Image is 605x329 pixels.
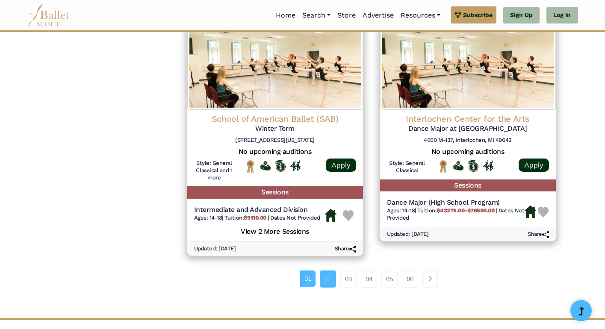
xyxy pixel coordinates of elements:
h5: Sessions [380,179,556,192]
a: Resources [397,6,444,24]
span: Dates Not Provided [270,214,320,221]
img: National [245,160,256,173]
h4: Interlochen Center for the Arts [387,113,549,124]
h5: Dance Major at [GEOGRAPHIC_DATA] [387,124,549,133]
h6: Share [335,245,356,253]
span: Ages: 14-18 [194,214,222,221]
h5: Sessions [187,186,363,199]
span: Subscribe [463,10,493,20]
img: Offers Financial Aid [260,161,271,170]
a: Subscribe [451,6,496,23]
a: Apply [326,159,356,172]
b: $43275.00-$76500.00 [437,207,494,214]
a: 05 [381,270,398,288]
img: National [438,160,449,173]
h6: | | [194,214,320,222]
h6: | | [387,207,525,222]
img: In Person [483,160,493,171]
h6: [STREET_ADDRESS][US_STATE] [194,137,356,144]
img: In Person [290,160,301,171]
h5: Intermediate and Advanced Division [194,206,320,214]
nav: Page navigation example [300,270,443,288]
a: 04 [361,270,377,288]
span: Ages: 14-18 [387,207,415,214]
h6: Style: General Classical and 1 more [194,160,235,182]
a: Log In [546,7,578,24]
h5: View 2 More Sessions [194,225,356,236]
img: gem.svg [454,10,461,20]
a: Advertise [359,6,397,24]
h5: Dance Major (High School Program) [387,198,525,207]
img: Housing Available [325,209,336,222]
h5: No upcoming auditions [194,147,356,156]
span: Dates Not Provided [387,207,525,221]
h4: School of American Ballet (SAB) [194,113,356,124]
h6: Updated: [DATE] [387,231,429,238]
span: Tuition: [224,214,268,221]
a: Sign Up [503,7,540,24]
img: Offers Financial Aid [453,161,463,170]
h6: Updated: [DATE] [194,245,236,253]
a: 02 [320,270,336,288]
a: 01 [300,270,316,287]
a: Home [272,6,299,24]
a: Search [299,6,334,24]
a: 03 [340,270,357,288]
h5: Winter Term [194,124,356,133]
h6: Style: General Classical [387,160,428,174]
img: Logo [380,24,556,110]
h6: Share [528,231,549,238]
img: Offers Scholarship [275,160,286,172]
h6: 4000 M-137, Interlochen, MI 49643 [387,137,549,144]
a: 06 [402,270,418,288]
img: Offers Scholarship [468,160,478,172]
b: $9110.00 [244,214,266,221]
img: Heart [343,210,354,221]
a: Apply [519,159,549,172]
a: Store [334,6,359,24]
img: Logo [187,24,363,110]
img: Housing Available [525,206,536,218]
h5: No upcoming auditions [387,147,549,156]
span: Tuition: [417,207,496,214]
img: Heart [538,207,549,217]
